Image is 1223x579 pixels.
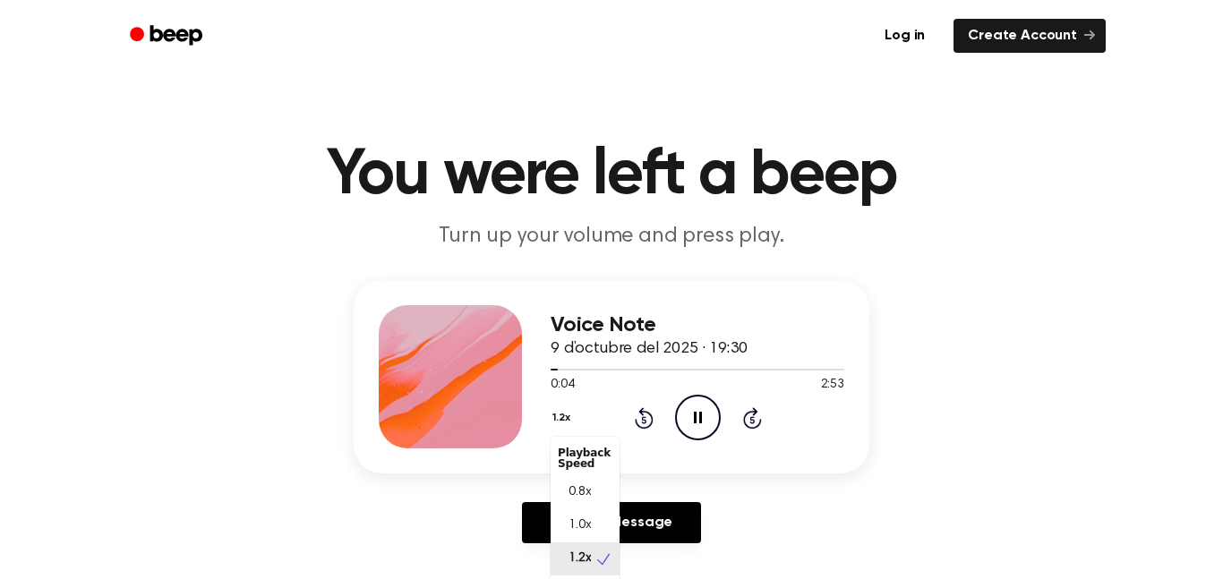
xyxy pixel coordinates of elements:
span: 1.2x [569,549,591,568]
span: 1.0x [569,516,591,535]
div: Playback Speed [551,440,620,476]
span: 0.8x [569,483,591,502]
button: 1.2x [551,403,577,433]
